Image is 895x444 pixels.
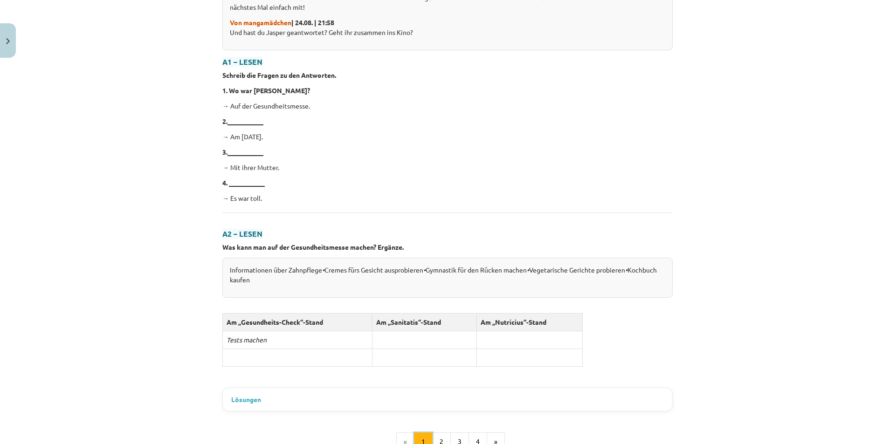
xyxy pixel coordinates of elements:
[222,178,265,187] strong: 4. ___________
[230,18,665,37] p: Und hast du Jasper geantwortet? Geht ihr zusammen ins Kino?
[227,148,263,156] strong: ___________
[527,266,529,274] em: •
[222,117,227,125] strong: 2.
[6,38,10,44] img: icon-close-lesson-0947bae3869378f0d4975bcd49f059093ad1ed9edebbc8119c70593378902aed.svg
[223,313,372,331] th: Am „Gesundheits-Check“-Stand
[322,266,324,274] em: •
[231,395,664,404] summary: Lösungen
[423,266,426,274] em: •
[231,395,261,404] span: Lösungen
[222,71,336,79] strong: Schreib die Fragen zu den Antworten.
[222,148,227,156] strong: 3.
[230,18,334,27] strong: | 24.08. | 21:58
[230,18,291,27] span: Von mangamädchen
[477,313,583,331] th: Am „Nutricius“-Stand
[222,193,673,203] p: → Es war toll.
[222,229,262,239] span: A2 – LESEN
[372,313,477,331] th: Am „Sanitatis“-Stand
[222,163,673,172] p: → Mit ihrer Mutter.
[222,243,404,251] strong: Was kann man auf der Gesundheitsmesse machen? Ergänze.
[222,57,262,67] span: A1 – LESEN
[230,265,665,285] p: Informationen über Zahnpflege Cremes fürs Gesicht ausprobieren Gymnastik für den Rücken machen Ve...
[222,101,673,111] p: → Auf der Gesundheitsmesse.
[625,266,627,274] em: •
[227,117,263,125] strong: ___________
[222,86,310,95] strong: 1. Wo war [PERSON_NAME]?
[222,132,673,142] p: → Am [DATE].
[227,335,267,344] em: Tests machen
